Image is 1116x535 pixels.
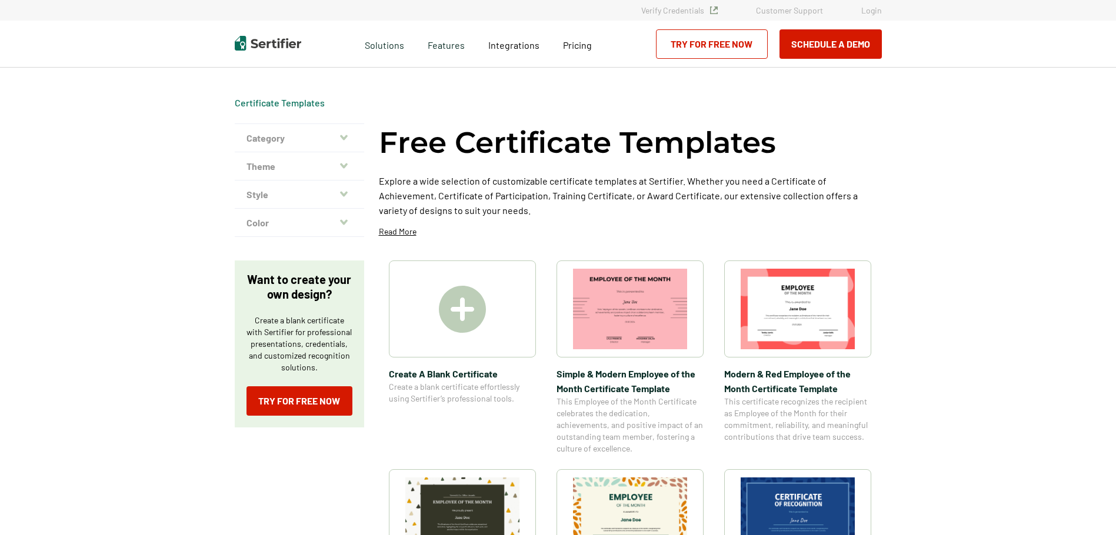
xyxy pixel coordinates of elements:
[389,381,536,404] span: Create a blank certificate effortlessly using Sertifier’s professional tools.
[741,269,855,349] img: Modern & Red Employee of the Month Certificate Template
[563,39,592,51] span: Pricing
[235,209,364,237] button: Color
[724,366,871,396] span: Modern & Red Employee of the Month Certificate Template
[365,36,404,51] span: Solutions
[488,36,539,51] a: Integrations
[557,366,704,396] span: Simple & Modern Employee of the Month Certificate Template
[379,226,417,238] p: Read More
[379,173,882,218] p: Explore a wide selection of customizable certificate templates at Sertifier. Whether you need a C...
[557,396,704,454] span: This Employee of the Month Certificate celebrates the dedication, achievements, and positive impa...
[246,315,352,373] p: Create a blank certificate with Sertifier for professional presentations, credentials, and custom...
[439,286,486,333] img: Create A Blank Certificate
[235,180,364,209] button: Style
[235,97,325,109] span: Certificate Templates
[379,123,776,162] h1: Free Certificate Templates
[573,269,687,349] img: Simple & Modern Employee of the Month Certificate Template
[557,260,704,454] a: Simple & Modern Employee of the Month Certificate TemplateSimple & Modern Employee of the Month C...
[246,272,352,302] p: Want to create your own design?
[641,5,718,15] a: Verify Credentials
[710,6,718,14] img: Verified
[389,366,536,381] span: Create A Blank Certificate
[235,97,325,109] div: Breadcrumb
[235,124,364,152] button: Category
[724,260,871,454] a: Modern & Red Employee of the Month Certificate TemplateModern & Red Employee of the Month Certifi...
[235,97,325,108] a: Certificate Templates
[756,5,823,15] a: Customer Support
[428,36,465,51] span: Features
[861,5,882,15] a: Login
[563,36,592,51] a: Pricing
[246,386,352,416] a: Try for Free Now
[488,39,539,51] span: Integrations
[235,152,364,180] button: Theme
[235,36,301,51] img: Sertifier | Digital Credentialing Platform
[656,29,768,59] a: Try for Free Now
[724,396,871,443] span: This certificate recognizes the recipient as Employee of the Month for their commitment, reliabil...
